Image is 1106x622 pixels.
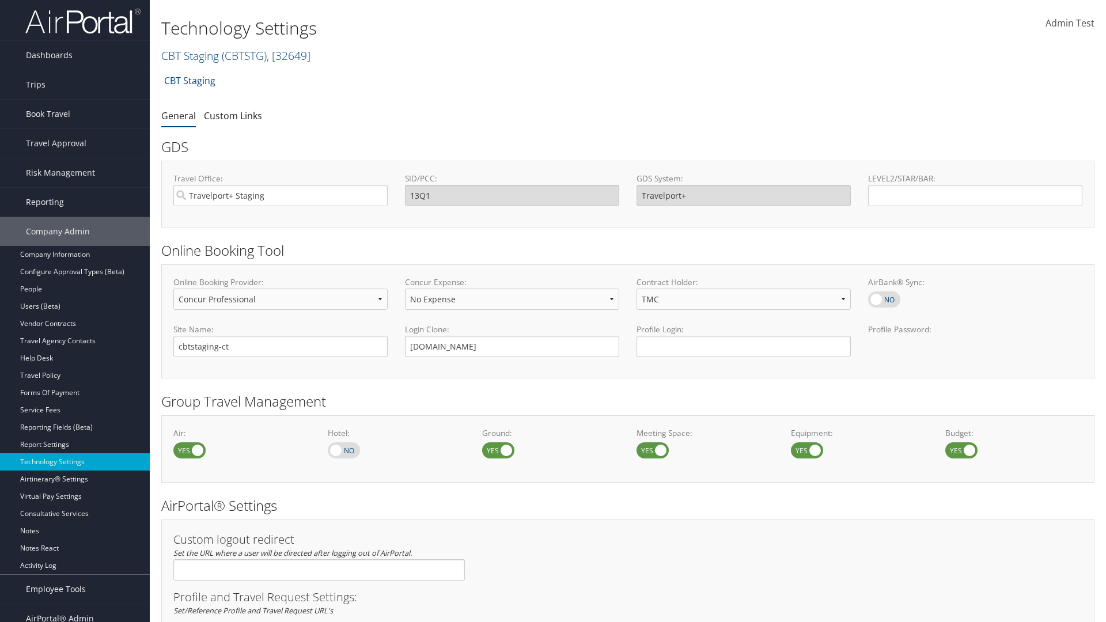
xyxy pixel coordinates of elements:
label: Budget: [945,427,1082,439]
a: CBT Staging [164,69,215,92]
h3: Custom logout redirect [173,534,465,545]
label: Hotel: [328,427,465,439]
span: , [ 32649 ] [267,48,310,63]
span: ( CBTSTG ) [222,48,267,63]
span: Reporting [26,188,64,217]
span: Book Travel [26,100,70,128]
label: Air: [173,427,310,439]
label: SID/PCC: [405,173,619,184]
span: Company Admin [26,217,90,246]
span: Risk Management [26,158,95,187]
label: Online Booking Provider: [173,276,388,288]
em: Set/Reference Profile and Travel Request URL's [173,605,333,616]
label: LEVEL2/STAR/BAR: [868,173,1082,184]
h2: AirPortal® Settings [161,496,1094,515]
label: Travel Office: [173,173,388,184]
a: Admin Test [1046,6,1094,41]
span: Trips [26,70,46,99]
a: Custom Links [204,109,262,122]
em: Set the URL where a user will be directed after logging out of AirPortal. [173,548,412,558]
h1: Technology Settings [161,16,783,40]
span: Dashboards [26,41,73,70]
span: Admin Test [1046,17,1094,29]
h2: Group Travel Management [161,392,1094,411]
label: Equipment: [791,427,928,439]
label: Login Clone: [405,324,619,335]
span: Employee Tools [26,575,86,604]
label: Profile Password: [868,324,1082,356]
label: Site Name: [173,324,388,335]
label: Meeting Space: [637,427,774,439]
input: Profile Login: [637,336,851,357]
label: GDS System: [637,173,851,184]
label: Ground: [482,427,619,439]
span: Travel Approval [26,129,86,158]
label: AirBank® Sync: [868,276,1082,288]
img: airportal-logo.png [25,7,141,35]
label: Profile Login: [637,324,851,356]
h2: GDS [161,137,1086,157]
a: General [161,109,196,122]
label: AirBank® Sync [868,291,900,308]
label: Concur Expense: [405,276,619,288]
h2: Online Booking Tool [161,241,1094,260]
h3: Profile and Travel Request Settings: [173,591,1082,603]
a: CBT Staging [161,48,310,63]
label: Contract Holder: [637,276,851,288]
